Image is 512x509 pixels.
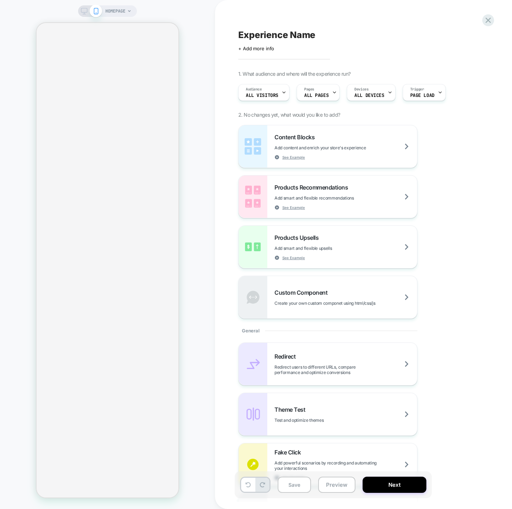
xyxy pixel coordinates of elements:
[238,71,350,77] span: 1. What audience and where will the experience run?
[354,93,384,98] span: ALL DEVICES
[304,87,314,92] span: Pages
[274,184,351,191] span: Products Recommendations
[274,353,299,360] span: Redirect
[274,364,417,375] span: Redirect users to different URLs, compare performance and optimize conversions
[274,417,359,423] span: Test and optimize themes
[238,29,315,40] span: Experience Name
[274,195,390,201] span: Add smart and flexible recommendations
[274,406,309,413] span: Theme Test
[274,134,318,141] span: Content Blocks
[274,289,331,296] span: Custom Component
[274,246,368,251] span: Add smart and flexible upsells
[246,87,262,92] span: Audience
[238,112,340,118] span: 2. No changes yet, what would you like to add?
[363,477,426,493] button: Next
[410,93,435,98] span: Page Load
[274,449,304,456] span: Fake Click
[238,46,274,51] span: + Add more info
[282,205,305,210] span: See Example
[282,255,305,260] span: See Example
[410,87,424,92] span: Trigger
[318,477,355,493] button: Preview
[274,234,322,241] span: Products Upsells
[238,319,417,342] div: General
[278,477,311,493] button: Save
[274,460,417,471] span: Add powerful scenarios by recording and automating your interactions
[246,93,278,98] span: All Visitors
[105,5,125,17] span: HOMEPAGE
[354,87,368,92] span: Devices
[274,300,411,306] span: Create your own custom componet using html/css/js
[304,93,329,98] span: ALL PAGES
[274,145,402,150] span: Add content and enrich your store's experience
[282,155,305,160] span: See Example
